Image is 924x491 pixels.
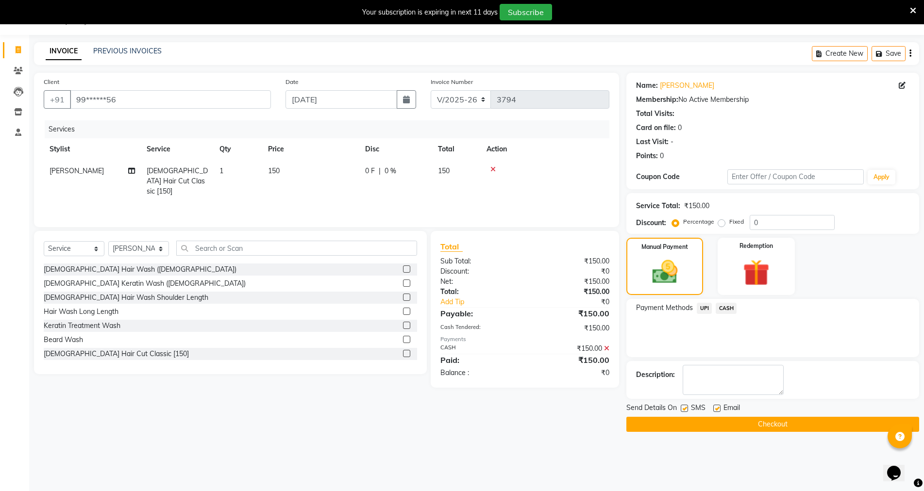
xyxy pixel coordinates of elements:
[636,81,658,91] div: Name:
[641,243,688,251] label: Manual Payment
[812,46,868,61] button: Create New
[636,151,658,161] div: Points:
[739,242,773,250] label: Redemption
[481,138,609,160] th: Action
[262,138,359,160] th: Price
[683,217,714,226] label: Percentage
[268,166,280,175] span: 150
[691,403,706,415] span: SMS
[525,368,617,378] div: ₹0
[525,344,617,354] div: ₹150.00
[872,46,906,61] button: Save
[365,166,375,176] span: 0 F
[44,78,59,86] label: Client
[431,78,473,86] label: Invoice Number
[147,166,208,196] span: [DEMOGRAPHIC_DATA] Hair Cut Classic [150]
[500,4,552,20] button: Subscribe
[636,109,674,119] div: Total Visits:
[44,293,208,303] div: [DEMOGRAPHIC_DATA] Hair Wash Shoulder Length
[636,137,669,147] div: Last Visit:
[636,172,727,182] div: Coupon Code
[44,278,246,289] div: [DEMOGRAPHIC_DATA] Keratin Wash ([DEMOGRAPHIC_DATA])
[44,321,120,331] div: Keratin Treatment Wash
[44,307,118,317] div: Hair Wash Long Length
[525,256,617,266] div: ₹150.00
[636,95,909,105] div: No Active Membership
[636,123,676,133] div: Card on file:
[525,323,617,333] div: ₹150.00
[868,170,895,184] button: Apply
[359,138,432,160] th: Disc
[729,217,744,226] label: Fixed
[286,78,299,86] label: Date
[660,151,664,161] div: 0
[433,277,525,287] div: Net:
[671,137,673,147] div: -
[678,123,682,133] div: 0
[636,370,675,380] div: Description:
[636,201,680,211] div: Service Total:
[636,95,678,105] div: Membership:
[93,47,162,55] a: PREVIOUS INVOICES
[697,303,712,314] span: UPI
[45,120,617,138] div: Services
[636,218,666,228] div: Discount:
[214,138,262,160] th: Qty
[727,169,864,184] input: Enter Offer / Coupon Code
[626,403,677,415] span: Send Details On
[219,166,223,175] span: 1
[385,166,396,176] span: 0 %
[735,256,778,289] img: _gift.svg
[525,308,617,319] div: ₹150.00
[433,297,540,307] a: Add Tip
[433,344,525,354] div: CASH
[44,264,236,275] div: [DEMOGRAPHIC_DATA] Hair Wash ([DEMOGRAPHIC_DATA])
[432,138,481,160] th: Total
[626,417,919,432] button: Checkout
[44,335,83,345] div: Beard Wash
[525,277,617,287] div: ₹150.00
[176,241,417,256] input: Search or Scan
[636,303,693,313] span: Payment Methods
[433,256,525,266] div: Sub Total:
[716,303,737,314] span: CASH
[525,287,617,297] div: ₹150.00
[723,403,740,415] span: Email
[433,266,525,277] div: Discount:
[433,287,525,297] div: Total:
[684,201,709,211] div: ₹150.00
[433,323,525,333] div: Cash Tendered:
[438,166,450,175] span: 150
[644,257,686,287] img: _cash.svg
[46,43,82,60] a: INVOICE
[440,335,610,344] div: Payments
[433,368,525,378] div: Balance :
[44,90,71,109] button: +91
[50,166,104,175] span: [PERSON_NAME]
[362,7,498,17] div: Your subscription is expiring in next 11 days
[379,166,381,176] span: |
[883,452,914,481] iframe: chat widget
[540,297,617,307] div: ₹0
[433,354,525,366] div: Paid:
[525,354,617,366] div: ₹150.00
[70,90,271,109] input: Search by Name/Mobile/Email/Code
[433,308,525,319] div: Payable:
[44,349,189,359] div: [DEMOGRAPHIC_DATA] Hair Cut Classic [150]
[141,138,214,160] th: Service
[440,242,463,252] span: Total
[660,81,714,91] a: [PERSON_NAME]
[525,266,617,277] div: ₹0
[44,138,141,160] th: Stylist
